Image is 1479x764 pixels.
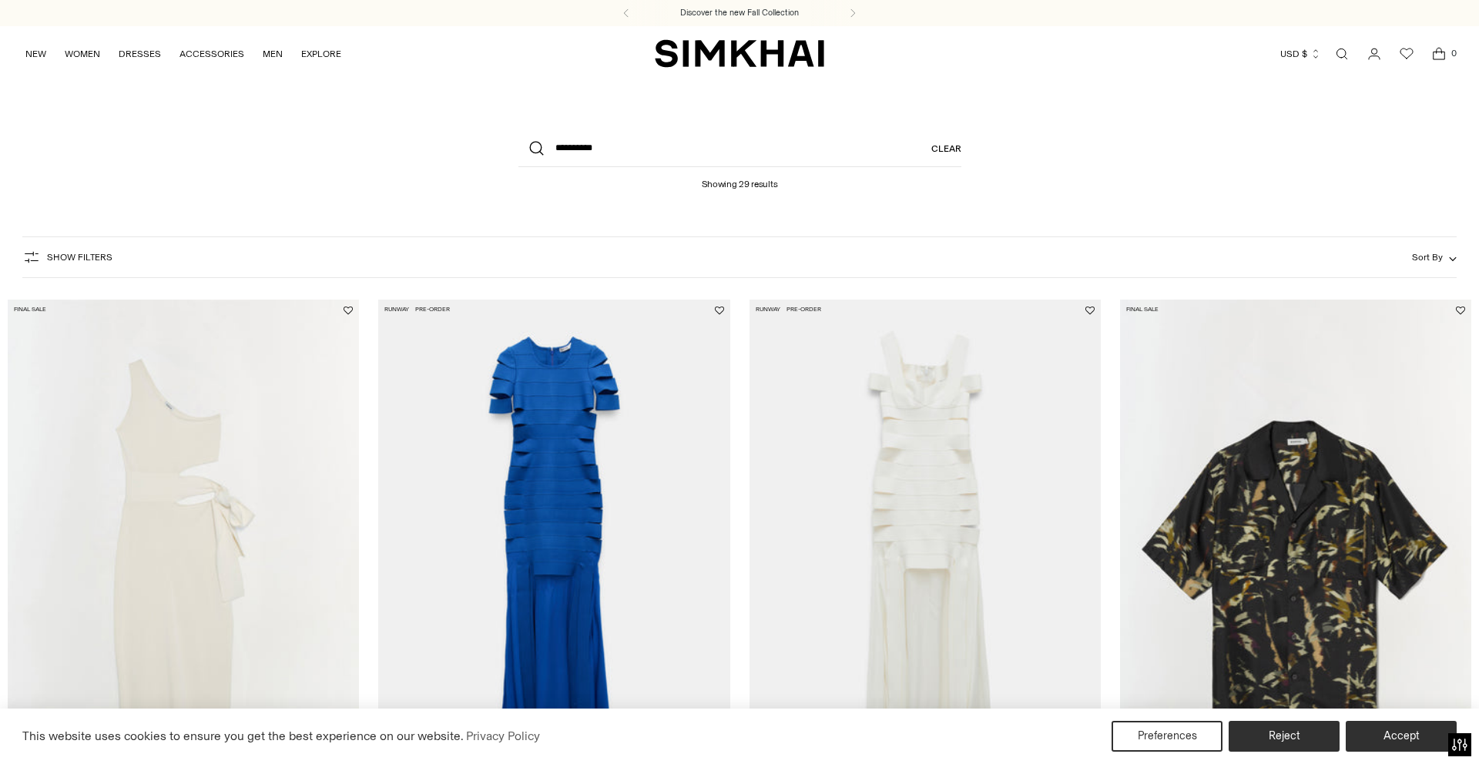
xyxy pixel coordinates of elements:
button: Search [518,130,555,167]
a: Go to the account page [1359,39,1390,69]
a: MEN [263,37,283,71]
a: Open search modal [1326,39,1357,69]
a: EXPLORE [301,37,341,71]
h1: Showing 29 results [702,167,778,189]
button: Sort By [1412,249,1457,266]
a: NEW [25,37,46,71]
button: Reject [1229,721,1340,752]
a: Clear [931,130,961,167]
span: Sort By [1412,252,1443,263]
a: Privacy Policy (opens in a new tab) [464,725,542,748]
button: Accept [1346,721,1457,752]
a: Discover the new Fall Collection [680,7,799,19]
a: WOMEN [65,37,100,71]
button: USD $ [1280,37,1321,71]
span: This website uses cookies to ensure you get the best experience on our website. [22,729,464,743]
span: Show Filters [47,252,112,263]
button: Show Filters [22,245,112,270]
a: ACCESSORIES [179,37,244,71]
a: Open cart modal [1424,39,1454,69]
a: DRESSES [119,37,161,71]
iframe: Sign Up via Text for Offers [12,705,155,752]
span: 0 [1447,46,1461,60]
a: Wishlist [1391,39,1422,69]
button: Preferences [1112,721,1222,752]
a: SIMKHAI [655,39,824,69]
